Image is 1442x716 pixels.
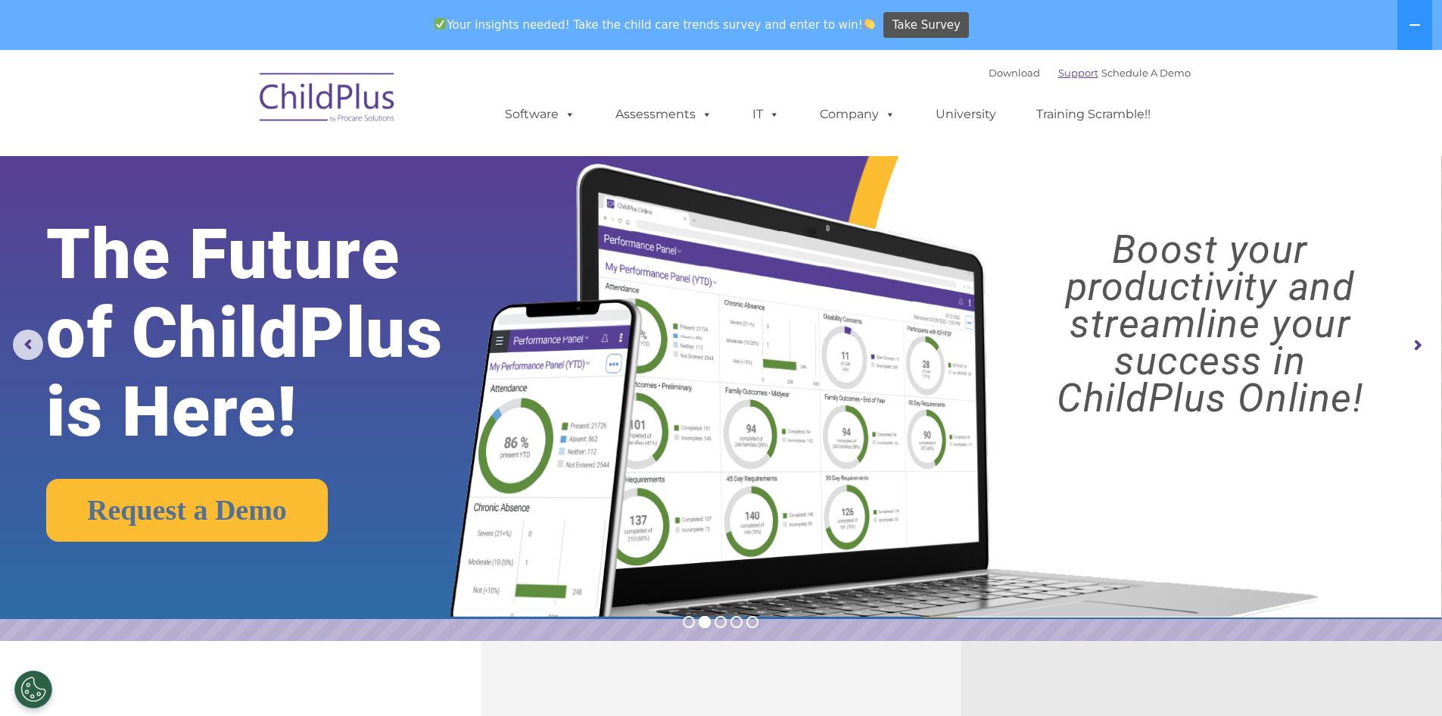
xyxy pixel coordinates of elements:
[252,62,403,138] img: ChildPlus by Procare Solutions
[920,99,1011,130] a: University
[883,12,969,39] a: Take Survey
[864,18,875,30] img: 👏
[46,479,328,542] a: Request a Demo
[46,215,506,452] rs-layer: The Future of ChildPlus is Here!
[989,67,1191,79] font: |
[892,12,961,39] span: Take Survey
[428,10,882,39] span: Your insights needed! Take the child care trends survey and enter to win!
[737,99,795,130] a: IT
[434,18,446,30] img: ✅
[210,162,275,174] span: Phone number
[1058,67,1098,79] a: Support
[14,671,52,708] button: Cookies Settings
[210,100,257,111] span: Last name
[1101,67,1191,79] a: Schedule A Demo
[989,67,1040,79] a: Download
[1021,99,1166,130] a: Training Scramble!!
[996,231,1424,417] rs-layer: Boost your productivity and streamline your success in ChildPlus Online!
[490,99,590,130] a: Software
[805,99,911,130] a: Company
[600,99,727,130] a: Assessments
